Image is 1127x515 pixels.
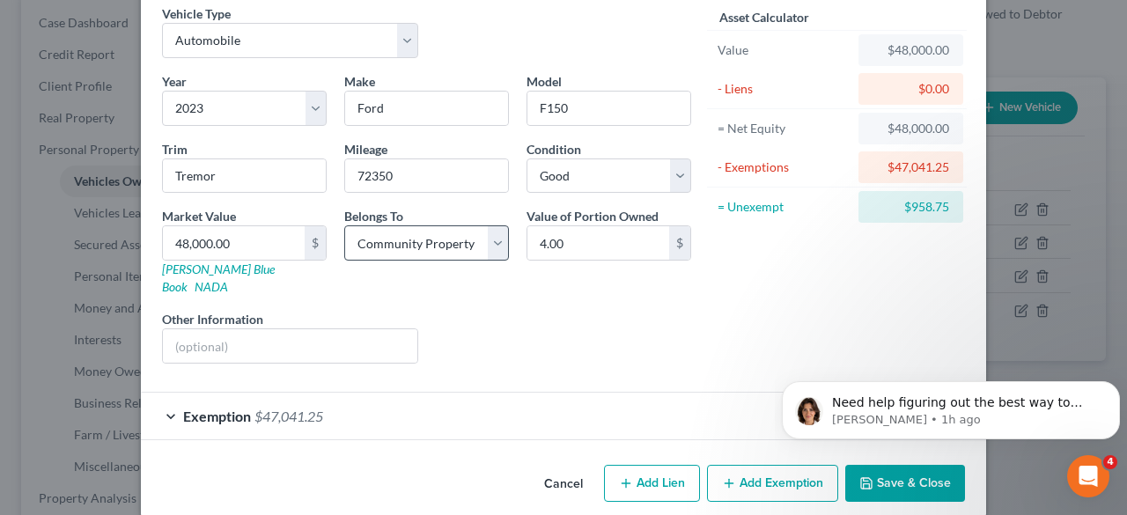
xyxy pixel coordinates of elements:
div: $48,000.00 [873,120,949,137]
div: $47,041.25 [873,158,949,176]
label: Model [527,72,562,91]
label: Mileage [344,140,387,158]
a: [PERSON_NAME] Blue Book [162,261,275,294]
input: ex. Altima [527,92,690,125]
div: $958.75 [873,198,949,216]
input: ex. Nissan [345,92,508,125]
button: Save & Close [845,465,965,502]
div: - Exemptions [718,158,851,176]
label: Other Information [162,310,263,328]
div: $0.00 [873,80,949,98]
div: = Net Equity [718,120,851,137]
button: Cancel [530,467,597,502]
span: Belongs To [344,209,403,224]
label: Trim [162,140,188,158]
input: 0.00 [163,226,305,260]
label: Year [162,72,187,91]
div: $ [305,226,326,260]
label: Vehicle Type [162,4,231,23]
div: $48,000.00 [873,41,949,59]
div: Value [718,41,851,59]
span: 4 [1103,455,1117,469]
label: Condition [527,140,581,158]
input: -- [345,159,508,193]
button: Add Lien [604,465,700,502]
button: Add Exemption [707,465,838,502]
label: Market Value [162,207,236,225]
div: - Liens [718,80,851,98]
div: = Unexempt [718,198,851,216]
label: Asset Calculator [719,8,809,26]
iframe: Intercom notifications message [775,344,1127,467]
input: 0.00 [527,226,669,260]
span: Exemption [183,408,251,424]
input: (optional) [163,329,417,363]
div: $ [669,226,690,260]
label: Value of Portion Owned [527,207,659,225]
span: $47,041.25 [254,408,323,424]
iframe: Intercom live chat [1067,455,1109,497]
input: ex. LS, LT, etc [163,159,326,193]
span: Make [344,74,375,89]
a: NADA [195,279,228,294]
